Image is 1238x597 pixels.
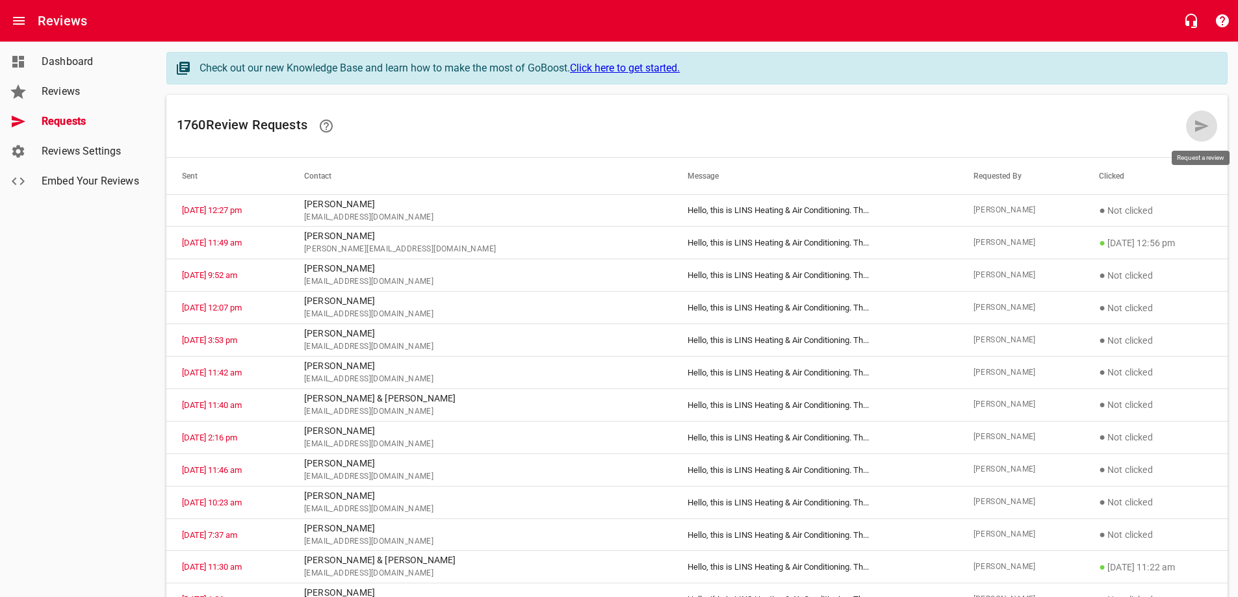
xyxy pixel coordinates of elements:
th: Sent [166,158,289,194]
a: [DATE] 9:52 am [182,270,237,280]
p: [PERSON_NAME] [304,359,656,373]
span: [EMAIL_ADDRESS][DOMAIN_NAME] [304,211,656,224]
button: Live Chat [1176,5,1207,36]
span: [EMAIL_ADDRESS][DOMAIN_NAME] [304,308,656,321]
p: Not clicked [1099,300,1212,316]
p: [PERSON_NAME] & [PERSON_NAME] [304,392,656,405]
a: [DATE] 12:07 pm [182,303,242,312]
a: [DATE] 10:23 am [182,498,242,507]
p: Not clicked [1099,527,1212,542]
span: [EMAIL_ADDRESS][DOMAIN_NAME] [304,535,656,548]
p: [PERSON_NAME] [304,457,656,470]
span: Embed Your Reviews [42,173,140,189]
span: [PERSON_NAME] [974,431,1068,444]
span: [PERSON_NAME] [974,463,1068,476]
span: ● [1099,431,1105,443]
p: [DATE] 12:56 pm [1099,235,1212,251]
span: [PERSON_NAME] [974,269,1068,282]
span: ● [1099,204,1105,216]
span: [PERSON_NAME] [974,334,1068,347]
a: [DATE] 12:27 pm [182,205,242,215]
p: [PERSON_NAME] [304,197,656,211]
p: [PERSON_NAME] [304,522,656,535]
td: Hello, this is LINS Heating & Air Conditioning. Th ... [672,388,957,421]
th: Contact [289,158,672,194]
p: Not clicked [1099,494,1212,510]
span: ● [1099,463,1105,476]
a: Click here to get started. [570,62,680,74]
p: [PERSON_NAME] [304,229,656,243]
td: Hello, this is LINS Heating & Air Conditioning. Th ... [672,421,957,453]
a: [DATE] 11:30 am [182,562,242,572]
p: [DATE] 11:22 am [1099,559,1212,575]
span: [PERSON_NAME] [974,236,1068,249]
a: Learn how requesting reviews can improve your online presence [311,110,342,142]
a: [DATE] 3:53 pm [182,335,237,345]
a: [DATE] 2:16 pm [182,433,237,442]
td: Hello, this is LINS Heating & Air Conditioning. Th ... [672,453,957,486]
p: [PERSON_NAME] [304,489,656,503]
td: Hello, this is LINS Heating & Air Conditioning. Th ... [672,357,957,389]
span: ● [1099,398,1105,411]
span: [PERSON_NAME][EMAIL_ADDRESS][DOMAIN_NAME] [304,243,656,256]
span: [PERSON_NAME] [974,366,1068,379]
p: Not clicked [1099,333,1212,348]
h6: Reviews [38,10,87,31]
p: Not clicked [1099,203,1212,218]
td: Hello, this is LINS Heating & Air Conditioning. Th ... [672,259,957,292]
h6: 1760 Review Request s [177,110,1186,142]
span: [EMAIL_ADDRESS][DOMAIN_NAME] [304,567,656,580]
th: Clicked [1083,158,1228,194]
div: Check out our new Knowledge Base and learn how to make the most of GoBoost. [200,60,1214,76]
td: Hello, this is LINS Heating & Air Conditioning. Th ... [672,324,957,357]
span: [PERSON_NAME] [974,301,1068,314]
p: [PERSON_NAME] [304,294,656,308]
span: [PERSON_NAME] [974,496,1068,509]
span: ● [1099,269,1105,281]
span: ● [1099,334,1105,346]
td: Hello, this is LINS Heating & Air Conditioning. Th ... [672,518,957,551]
p: Not clicked [1099,462,1212,477]
a: [DATE] 11:46 am [182,465,242,475]
span: ● [1099,236,1105,249]
span: [PERSON_NAME] [974,398,1068,411]
span: [PERSON_NAME] [974,528,1068,541]
a: [DATE] 11:42 am [182,368,242,377]
td: Hello, this is LINS Heating & Air Conditioning. Th ... [672,551,957,583]
a: [DATE] 11:49 am [182,238,242,248]
th: Message [672,158,957,194]
span: [EMAIL_ADDRESS][DOMAIN_NAME] [304,405,656,418]
span: ● [1099,366,1105,378]
span: Reviews Settings [42,144,140,159]
p: Not clicked [1099,268,1212,283]
span: [EMAIL_ADDRESS][DOMAIN_NAME] [304,373,656,386]
span: [PERSON_NAME] [974,204,1068,217]
button: Support Portal [1207,5,1238,36]
p: Not clicked [1099,397,1212,413]
span: ● [1099,301,1105,314]
span: [EMAIL_ADDRESS][DOMAIN_NAME] [304,470,656,483]
td: Hello, this is LINS Heating & Air Conditioning. Th ... [672,194,957,227]
td: Hello, this is LINS Heating & Air Conditioning. Th ... [672,227,957,259]
span: ● [1099,496,1105,508]
td: Hello, this is LINS Heating & Air Conditioning. Th ... [672,292,957,324]
span: ● [1099,528,1105,540]
button: Open drawer [3,5,34,36]
span: Reviews [42,84,140,99]
a: [DATE] 11:40 am [182,400,242,410]
span: [PERSON_NAME] [974,561,1068,574]
p: [PERSON_NAME] [304,424,656,438]
span: Dashboard [42,54,140,70]
span: ● [1099,561,1105,573]
p: [PERSON_NAME] [304,327,656,340]
td: Hello, this is LINS Heating & Air Conditioning. Th ... [672,486,957,518]
p: Not clicked [1099,364,1212,380]
p: Not clicked [1099,429,1212,445]
p: [PERSON_NAME] & [PERSON_NAME] [304,553,656,567]
span: Requests [42,114,140,129]
span: [EMAIL_ADDRESS][DOMAIN_NAME] [304,438,656,451]
span: [EMAIL_ADDRESS][DOMAIN_NAME] [304,503,656,516]
p: [PERSON_NAME] [304,262,656,275]
span: [EMAIL_ADDRESS][DOMAIN_NAME] [304,275,656,288]
span: [EMAIL_ADDRESS][DOMAIN_NAME] [304,340,656,353]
